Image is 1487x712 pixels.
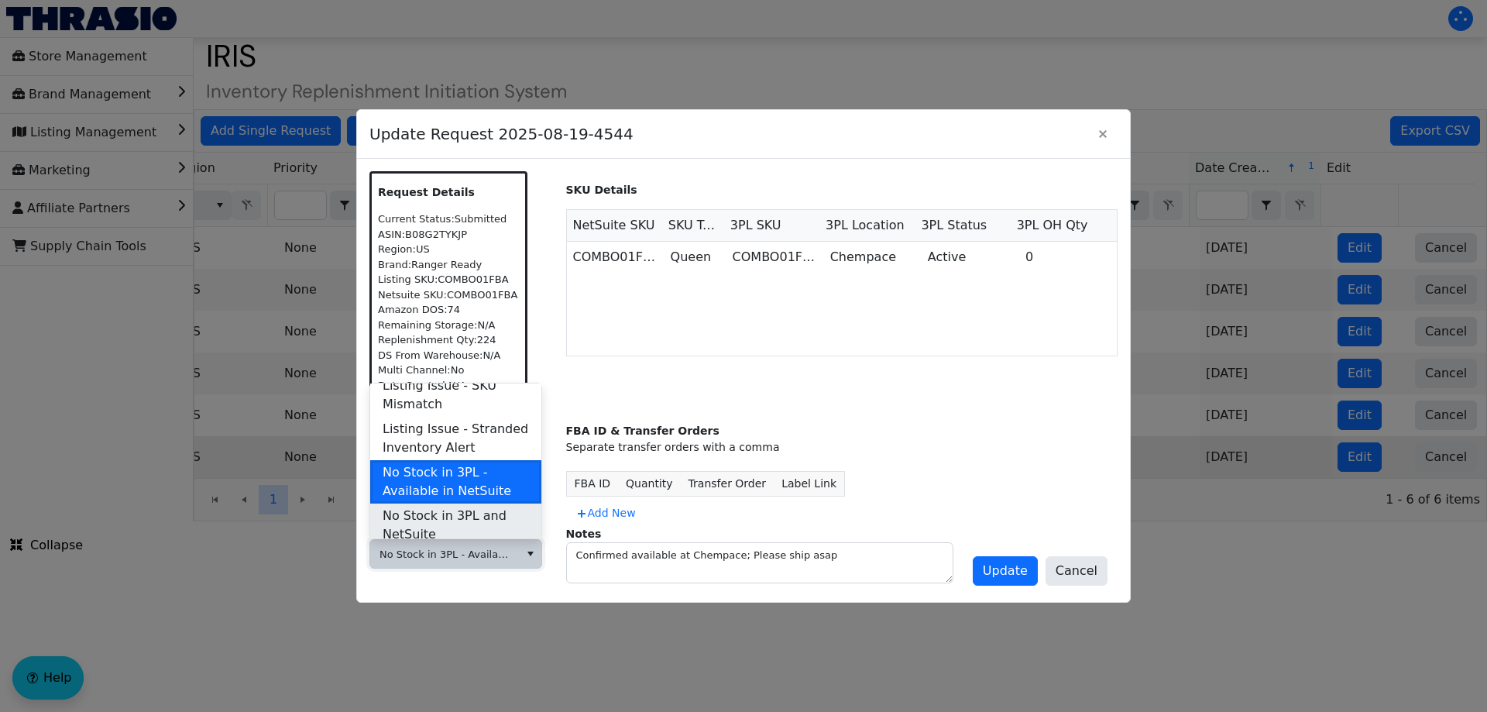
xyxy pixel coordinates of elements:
[378,318,519,333] div: Remaining Storage: N/A
[826,216,905,235] span: 3PL Location
[573,216,655,235] span: NetSuite SKU
[378,363,519,378] div: Multi Channel: No
[567,543,953,583] textarea: Confirmed available at Chempace; Please ship asap
[973,556,1038,586] button: Update
[1088,119,1118,149] button: Close
[921,216,987,235] span: 3PL Status
[378,257,519,273] div: Brand: Ranger Ready
[378,302,519,318] div: Amazon DOS: 74
[824,242,922,273] td: Chempace
[369,115,1088,153] span: Update Request 2025-08-19-4544
[730,216,781,235] span: 3PL SKU
[668,216,718,235] span: SKU Type
[665,242,726,273] td: Queen
[378,332,519,348] div: Replenishment Qty: 224
[383,507,529,544] span: No Stock in 3PL and NetSuite
[378,378,519,394] div: Date Created: N/A
[566,423,1118,439] div: FBA ID & Transfer Orders
[566,439,1118,456] div: Separate transfer orders with a comma
[681,471,774,496] th: Transfer Order
[575,505,636,521] span: Add New
[378,184,519,201] p: Request Details
[1056,562,1097,580] span: Cancel
[567,242,665,273] td: COMBO01FBA
[378,348,519,363] div: DS From Warehouse: N/A
[383,377,529,414] span: Listing Issue - SKU Mismatch
[922,242,1019,273] td: Active
[383,463,529,500] span: No Stock in 3PL - Available in NetSuite
[566,500,645,526] button: Add New
[774,471,844,496] th: Label Link
[618,471,681,496] th: Quantity
[1046,556,1108,586] button: Cancel
[378,272,519,287] div: Listing SKU: COMBO01FBA
[1017,216,1088,235] span: 3PL OH Qty
[983,562,1028,580] span: Update
[378,242,519,257] div: Region: US
[726,242,824,273] td: COMBO01FBA
[378,212,519,227] div: Current Status: Submitted
[1019,242,1117,273] td: 0
[378,227,519,242] div: ASIN: B08G2TYKJP
[519,540,541,568] button: select
[378,287,519,303] div: Netsuite SKU: COMBO01FBA
[566,182,1118,198] p: SKU Details
[383,420,529,457] span: Listing Issue - Stranded Inventory Alert
[566,528,602,540] label: Notes
[566,471,618,496] th: FBA ID
[379,547,510,562] span: No Stock in 3PL - Available in NetSuite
